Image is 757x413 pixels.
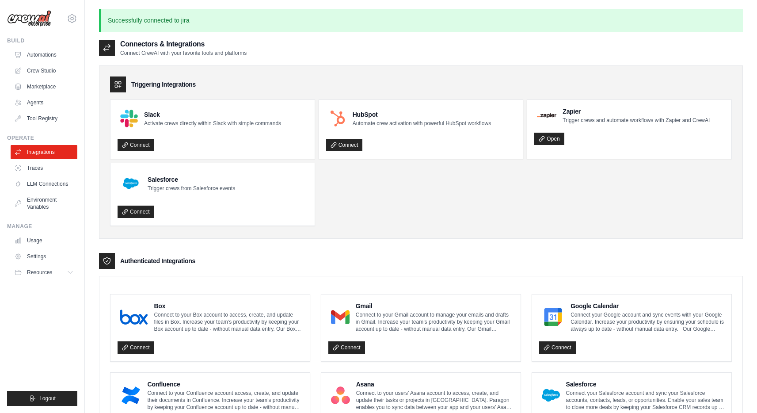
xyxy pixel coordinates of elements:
[11,193,77,214] a: Environment Variables
[11,161,77,175] a: Traces
[328,341,365,354] a: Connect
[329,110,346,127] img: HubSpot Logo
[7,134,77,141] div: Operate
[99,9,743,32] p: Successfully connected to jira
[11,111,77,126] a: Tool Registry
[571,302,724,310] h4: Google Calendar
[11,64,77,78] a: Crew Studio
[120,308,148,326] img: Box Logo
[7,223,77,230] div: Manage
[120,256,195,265] h3: Authenticated Integrations
[120,173,141,194] img: Salesforce Logo
[144,120,281,127] p: Activate crews directly within Slack with simple commands
[356,302,514,310] h4: Gmail
[120,110,138,127] img: Slack Logo
[11,48,77,62] a: Automations
[566,380,724,389] h4: Salesforce
[154,311,303,333] p: Connect to your Box account to access, create, and update files in Box. Increase your team’s prod...
[353,120,491,127] p: Automate crew activation with powerful HubSpot workflows
[11,249,77,264] a: Settings
[7,10,51,27] img: Logo
[148,390,303,411] p: Connect to your Confluence account access, create, and update their documents in Confluence. Incr...
[563,117,710,124] p: Trigger crews and automate workflows with Zapier and CrewAI
[154,302,303,310] h4: Box
[356,311,514,333] p: Connect to your Gmail account to manage your emails and drafts in Gmail. Increase your team’s pro...
[118,139,154,151] a: Connect
[331,308,350,326] img: Gmail Logo
[11,265,77,279] button: Resources
[11,80,77,94] a: Marketplace
[534,133,564,145] a: Open
[356,390,514,411] p: Connect to your users’ Asana account to access, create, and update their tasks or projects in [GE...
[120,50,247,57] p: Connect CrewAI with your favorite tools and platforms
[566,390,724,411] p: Connect your Salesforce account and sync your Salesforce accounts, contacts, leads, or opportunit...
[537,113,556,118] img: Zapier Logo
[353,110,491,119] h4: HubSpot
[563,107,710,116] h4: Zapier
[148,185,235,192] p: Trigger crews from Salesforce events
[713,371,757,413] iframe: Chat Widget
[542,308,564,326] img: Google Calendar Logo
[148,380,303,389] h4: Confluence
[7,37,77,44] div: Build
[39,395,56,402] span: Logout
[120,39,247,50] h2: Connectors & Integrations
[11,233,77,248] a: Usage
[148,175,235,184] h4: Salesforce
[120,386,141,404] img: Confluence Logo
[144,110,281,119] h4: Slack
[7,391,77,406] button: Logout
[331,386,350,404] img: Asana Logo
[571,311,724,333] p: Connect your Google account and sync events with your Google Calendar. Increase your productivity...
[118,206,154,218] a: Connect
[542,386,560,404] img: Salesforce Logo
[11,177,77,191] a: LLM Connections
[539,341,576,354] a: Connect
[27,269,52,276] span: Resources
[326,139,363,151] a: Connect
[131,80,196,89] h3: Triggering Integrations
[11,96,77,110] a: Agents
[118,341,154,354] a: Connect
[11,145,77,159] a: Integrations
[356,380,514,389] h4: Asana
